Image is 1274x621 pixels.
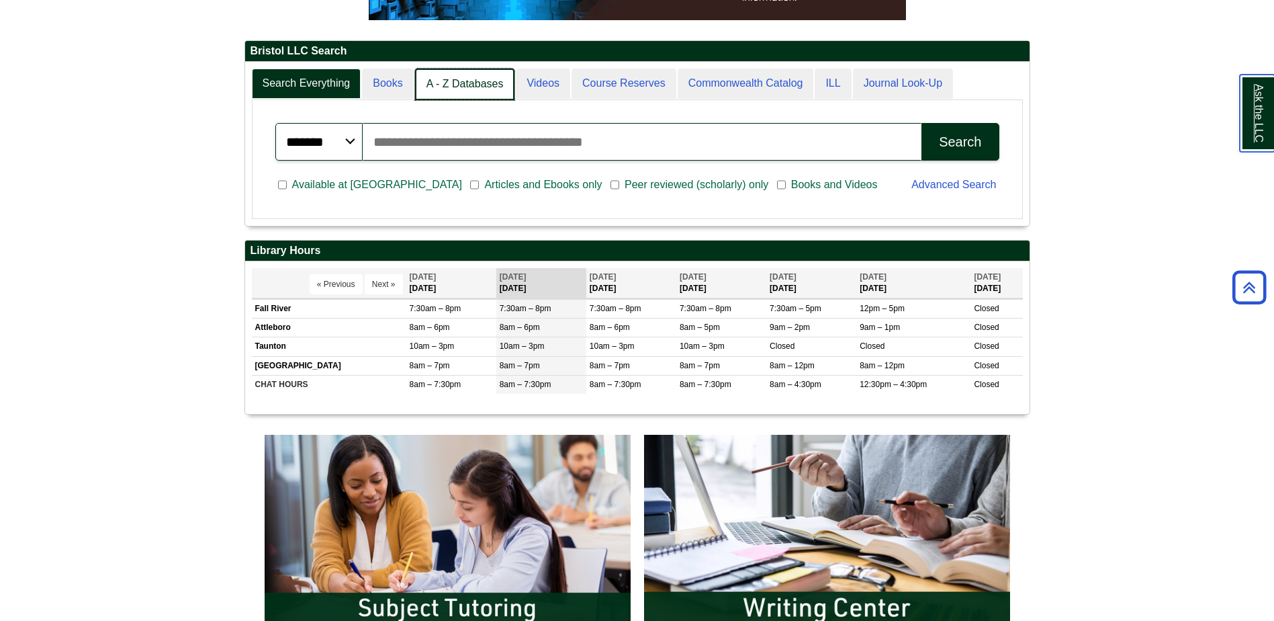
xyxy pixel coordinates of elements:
[974,304,999,313] span: Closed
[572,69,676,99] a: Course Reserves
[676,268,766,298] th: [DATE]
[770,304,821,313] span: 7:30am – 5pm
[770,323,810,332] span: 9am – 2pm
[500,380,551,389] span: 8am – 7:30pm
[766,268,856,298] th: [DATE]
[678,69,814,99] a: Commonwealth Catalog
[470,179,479,191] input: Articles and Ebooks only
[590,341,635,351] span: 10am – 3pm
[516,69,570,99] a: Videos
[479,177,607,193] span: Articles and Ebooks only
[786,177,883,193] span: Books and Videos
[410,361,450,370] span: 8am – 7pm
[777,179,786,191] input: Books and Videos
[410,380,461,389] span: 8am – 7:30pm
[680,272,707,282] span: [DATE]
[500,341,545,351] span: 10am – 3pm
[287,177,467,193] span: Available at [GEOGRAPHIC_DATA]
[610,179,619,191] input: Peer reviewed (scholarly) only
[410,272,437,282] span: [DATE]
[974,380,999,389] span: Closed
[500,323,540,332] span: 8am – 6pm
[590,380,641,389] span: 8am – 7:30pm
[860,323,900,332] span: 9am – 1pm
[974,272,1001,282] span: [DATE]
[770,341,794,351] span: Closed
[770,272,797,282] span: [DATE]
[365,274,403,294] button: Next »
[245,41,1030,62] h2: Bristol LLC Search
[590,323,630,332] span: 8am – 6pm
[410,341,455,351] span: 10am – 3pm
[1228,278,1271,296] a: Back to Top
[860,272,886,282] span: [DATE]
[680,304,731,313] span: 7:30am – 8pm
[856,268,970,298] th: [DATE]
[770,361,815,370] span: 8am – 12pm
[680,361,720,370] span: 8am – 7pm
[860,304,905,313] span: 12pm – 5pm
[496,268,586,298] th: [DATE]
[590,304,641,313] span: 7:30am – 8pm
[590,361,630,370] span: 8am – 7pm
[586,268,676,298] th: [DATE]
[415,69,515,100] a: A - Z Databases
[500,304,551,313] span: 7:30am – 8pm
[278,179,287,191] input: Available at [GEOGRAPHIC_DATA]
[860,341,884,351] span: Closed
[680,341,725,351] span: 10am – 3pm
[252,337,406,356] td: Taunton
[815,69,851,99] a: ILL
[500,361,540,370] span: 8am – 7pm
[911,179,996,190] a: Advanced Search
[970,268,1022,298] th: [DATE]
[252,356,406,375] td: [GEOGRAPHIC_DATA]
[770,380,821,389] span: 8am – 4:30pm
[590,272,617,282] span: [DATE]
[310,274,363,294] button: « Previous
[974,323,999,332] span: Closed
[410,323,450,332] span: 8am – 6pm
[252,319,406,337] td: Attleboro
[406,268,496,298] th: [DATE]
[921,123,999,161] button: Search
[252,69,361,99] a: Search Everything
[252,300,406,319] td: Fall River
[500,272,527,282] span: [DATE]
[939,134,981,150] div: Search
[853,69,953,99] a: Journal Look-Up
[860,361,905,370] span: 8am – 12pm
[974,341,999,351] span: Closed
[680,380,731,389] span: 8am – 7:30pm
[680,323,720,332] span: 8am – 5pm
[410,304,461,313] span: 7:30am – 8pm
[619,177,774,193] span: Peer reviewed (scholarly) only
[860,380,927,389] span: 12:30pm – 4:30pm
[252,375,406,394] td: CHAT HOURS
[245,241,1030,261] h2: Library Hours
[974,361,999,370] span: Closed
[362,69,413,99] a: Books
